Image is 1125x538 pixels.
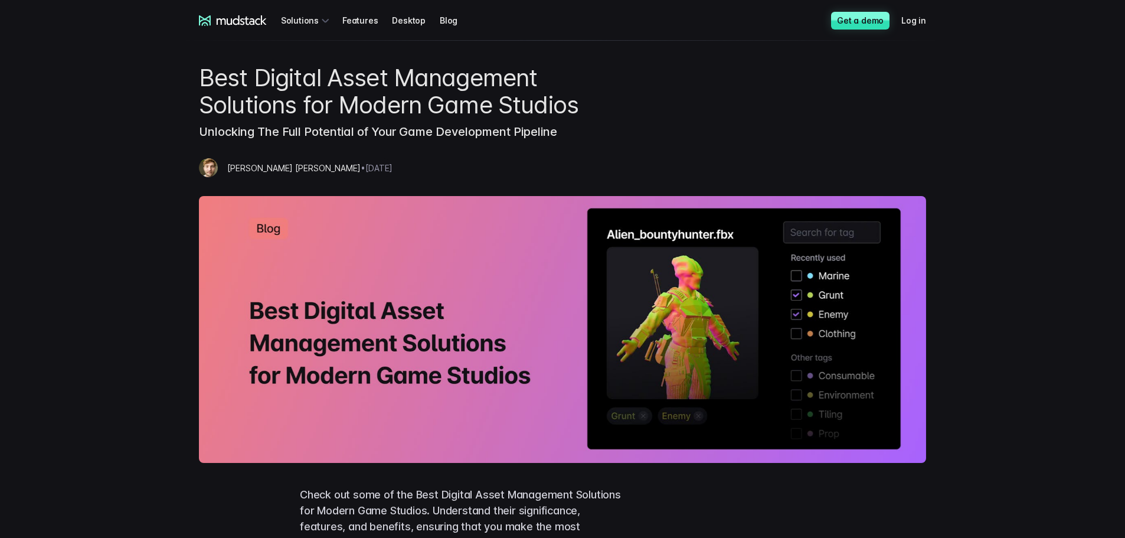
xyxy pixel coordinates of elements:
[199,64,624,119] h1: Best Digital Asset Management Solutions for Modern Game Studios
[199,119,624,139] h3: Unlocking The Full Potential of Your Game Development Pipeline
[199,15,267,26] a: mudstack logo
[831,12,889,30] a: Get a demo
[281,9,333,31] div: Solutions
[392,9,440,31] a: Desktop
[227,163,361,173] span: [PERSON_NAME] [PERSON_NAME]
[901,9,940,31] a: Log in
[361,163,393,173] span: • [DATE]
[440,9,472,31] a: Blog
[342,9,392,31] a: Features
[199,158,218,177] img: Mazze Whiteley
